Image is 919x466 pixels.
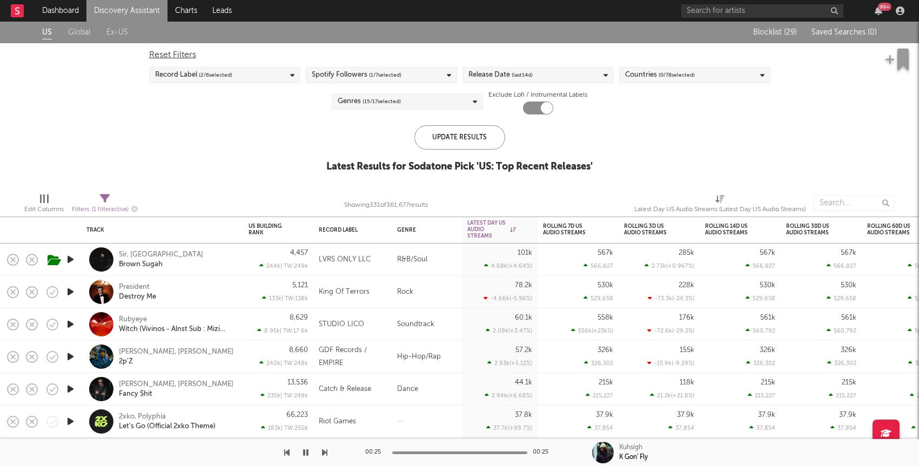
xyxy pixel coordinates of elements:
a: [PERSON_NAME], [PERSON_NAME] [119,347,233,357]
div: 215,227 [748,392,775,399]
div: 244k | TW: 249k [249,262,308,269]
div: Edit Columns [24,190,64,221]
div: 567k [760,249,775,256]
div: Record Label [155,69,232,82]
div: 00:25 [533,446,554,459]
div: 37.9k [758,411,775,418]
div: 215k [761,379,775,386]
div: Record Label [319,227,370,233]
input: Search for artists [681,4,843,18]
div: 8.95k | TW: 17.6k [249,327,308,334]
div: 5,121 [292,282,308,289]
div: Update Results [414,125,505,150]
a: Ex-US [106,26,128,39]
div: 118k [680,379,694,386]
span: ( 2 / 6 selected) [199,69,232,82]
span: ( 1 filter active) [92,207,129,213]
div: 566,827 [583,262,613,269]
div: 240k | TW: 248k [249,360,308,367]
div: 8,629 [290,314,308,321]
div: Latest Day US Audio Streams (Latest Day US Audio Streams) [634,190,806,221]
div: 37.9k [839,411,856,418]
span: ( 15 / 17 selected) [363,95,401,108]
div: 37.8k [515,411,532,418]
div: 176k [679,314,694,321]
div: 285k [679,249,694,256]
div: 2.94k ( +6.68 % ) [485,392,532,399]
div: Spotify Followers [312,69,401,82]
div: Showing 331 of 361,677 results [344,199,428,212]
div: -72.6k ( -29.2 % ) [647,327,694,334]
div: 37.9k [677,411,694,418]
div: 529,658 [583,295,613,302]
div: 66,223 [286,411,308,418]
div: Dance [392,373,462,406]
div: 566,827 [746,262,775,269]
div: Edit Columns [24,203,64,216]
div: US Building Rank [249,223,292,236]
a: [PERSON_NAME], [PERSON_NAME] [119,380,233,389]
div: 560,792 [827,327,856,334]
div: 21.2k ( +21.8 % ) [650,392,694,399]
span: (last 14 d) [512,69,533,82]
a: US [42,26,52,39]
div: 561k [760,314,775,321]
div: 00:25 [365,446,387,459]
div: 183k | TW: 250k [249,424,308,431]
div: 4.68k ( +4.64 % ) [484,262,532,269]
div: 37,854 [668,424,694,431]
a: 2xko, Polyphia [119,412,166,422]
button: Saved Searches (0) [808,28,877,37]
div: 530k [598,282,613,289]
div: 60.1k [515,314,532,321]
div: Reset Filters [149,49,770,62]
div: 37.7k ( +99.7 % ) [486,424,532,431]
div: 215k [842,379,856,386]
div: 37,854 [830,424,856,431]
div: Fancy $hit [119,389,152,399]
div: 37.9k [596,411,613,418]
div: Countries [625,69,695,82]
div: 37,854 [587,424,613,431]
span: Blocklist [753,29,797,36]
div: STUDIO LICO [319,318,364,331]
div: Rolling 14D US Audio Streams [705,223,759,236]
div: 215,227 [586,392,613,399]
span: ( 0 / 78 selected) [659,69,695,82]
div: 133k | TW: 138k [249,295,308,302]
a: Sir, [GEOGRAPHIC_DATA] [119,250,203,260]
label: Exclude Lofi / Instrumental Labels [488,89,587,102]
div: Destroy Me [119,292,156,302]
div: 99 + [878,3,891,11]
div: Kuhsigh [619,443,642,453]
div: Genre [397,227,451,233]
div: Genres [338,95,401,108]
a: Rubyeye [119,315,147,325]
div: Latest Day US Audio Streams [467,220,516,239]
div: 560,792 [746,327,775,334]
div: Track [86,227,232,233]
div: 57.2k [515,347,532,354]
a: 2p'Z [119,357,133,367]
span: ( 0 ) [868,29,877,36]
div: 13,536 [287,379,308,386]
div: Latest Results for Sodatone Pick ' US: Top Recent Releases ' [326,160,593,173]
div: Riot Games [319,415,356,428]
span: ( 29 ) [784,29,797,36]
a: Witch (Vivinos - Alnst Sub : Mizi Part.1) [119,325,235,334]
div: 556k ( +23k % ) [571,327,613,334]
div: 326k [598,347,613,354]
button: 99+ [875,6,882,15]
div: 561k [841,314,856,321]
div: Brown Sugah [119,260,163,269]
div: 326k [760,347,775,354]
div: 558k [598,314,613,321]
div: Release Date [468,69,533,82]
div: Soundtrack [392,308,462,341]
div: 2.09k ( +3.47 % ) [486,327,532,334]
